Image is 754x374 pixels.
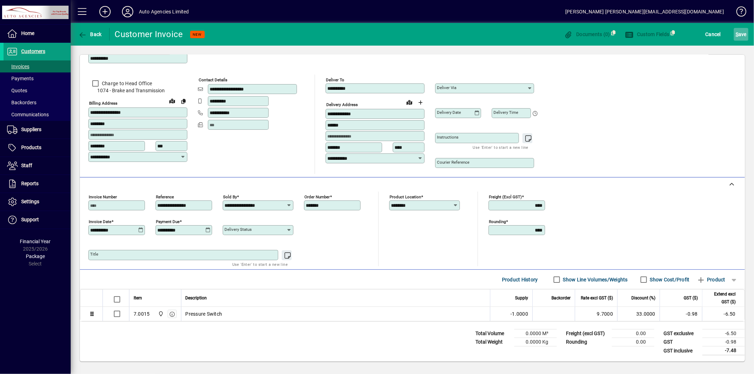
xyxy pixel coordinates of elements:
span: Communications [7,112,49,117]
span: Rate excl GST ($) [581,294,613,302]
mat-label: Payment due [156,219,180,224]
span: Package [26,253,45,259]
a: View on map [166,95,178,106]
span: Invoices [7,64,29,69]
span: Settings [21,199,39,204]
span: Back [78,31,102,37]
a: Home [4,25,71,42]
span: Staff [21,163,32,168]
a: Suppliers [4,121,71,139]
span: Financial Year [20,239,51,244]
span: Home [21,30,34,36]
td: -0.98 [660,307,702,321]
button: Copy to Delivery address [178,95,189,107]
span: Cancel [706,29,721,40]
td: -7.48 [702,346,745,355]
td: -0.98 [702,338,745,346]
td: 0.00 [612,338,654,346]
a: Products [4,139,71,157]
span: 1074 - Brake and Transmission [88,87,187,94]
mat-label: Product location [390,194,421,199]
mat-hint: Use 'Enter' to start a new line [232,260,288,268]
label: Charge to Head Office [100,80,152,87]
button: Product [693,273,729,286]
div: 9.7000 [579,310,613,317]
label: Show Cost/Profit [649,276,690,283]
span: Products [21,145,41,150]
span: Discount (%) [631,294,655,302]
button: Documents (0) [562,28,612,41]
td: Total Weight [472,338,514,346]
td: GST exclusive [660,329,702,338]
button: Product History [499,273,541,286]
span: Pressure Switch [186,310,222,317]
a: Communications [4,109,71,121]
mat-label: Freight (excl GST) [489,194,522,199]
label: Show Line Volumes/Weights [562,276,628,283]
mat-label: Courier Reference [437,160,469,165]
mat-label: Rounding [489,219,506,224]
mat-hint: Use 'Enter' to start a new line [473,143,528,151]
span: Product History [502,274,538,285]
a: Backorders [4,97,71,109]
td: Total Volume [472,329,514,338]
a: Payments [4,72,71,84]
mat-label: Instructions [437,135,458,140]
span: -1.0000 [510,310,528,317]
span: Payments [7,76,34,81]
span: Rangiora [156,310,164,318]
td: 0.0000 Kg [514,338,557,346]
mat-label: Delivery time [493,110,518,115]
span: Backorder [551,294,571,302]
td: 0.00 [612,329,654,338]
td: 0.0000 M³ [514,329,557,338]
span: Reports [21,181,39,186]
span: GST ($) [684,294,698,302]
a: Support [4,211,71,229]
span: Support [21,217,39,222]
a: View on map [404,97,415,108]
a: Quotes [4,84,71,97]
span: ave [736,29,747,40]
mat-label: Order number [304,194,330,199]
span: Suppliers [21,127,41,132]
span: Quotes [7,88,27,93]
td: 33.0000 [617,307,660,321]
a: Staff [4,157,71,175]
span: Product [697,274,725,285]
mat-label: Reference [156,194,174,199]
mat-label: Deliver via [437,85,456,90]
span: Documents (0) [564,31,610,37]
a: Knowledge Base [731,1,745,24]
mat-label: Sold by [223,194,237,199]
mat-label: Invoice date [89,219,111,224]
mat-label: Title [90,252,98,257]
td: Freight (excl GST) [562,329,612,338]
td: GST inclusive [660,346,702,355]
mat-label: Invoice number [89,194,117,199]
td: Rounding [562,338,612,346]
a: Settings [4,193,71,211]
a: Reports [4,175,71,193]
button: Save [734,28,748,41]
div: [PERSON_NAME] [PERSON_NAME][EMAIL_ADDRESS][DOMAIN_NAME] [565,6,724,17]
span: Item [134,294,142,302]
td: GST [660,338,702,346]
button: Cancel [704,28,723,41]
span: Custom Fields [625,31,670,37]
span: Backorders [7,100,36,105]
div: Auto Agencies Limited [139,6,189,17]
span: Description [186,294,207,302]
button: Profile [116,5,139,18]
button: Custom Fields [623,28,671,41]
mat-label: Deliver To [326,77,344,82]
app-page-header-button: Back [71,28,110,41]
mat-label: Delivery status [224,227,252,232]
div: Customer Invoice [115,29,183,40]
button: Add [94,5,116,18]
td: -6.50 [702,329,745,338]
div: 7.0015 [134,310,150,317]
a: Invoices [4,60,71,72]
span: Supply [515,294,528,302]
span: S [736,31,738,37]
